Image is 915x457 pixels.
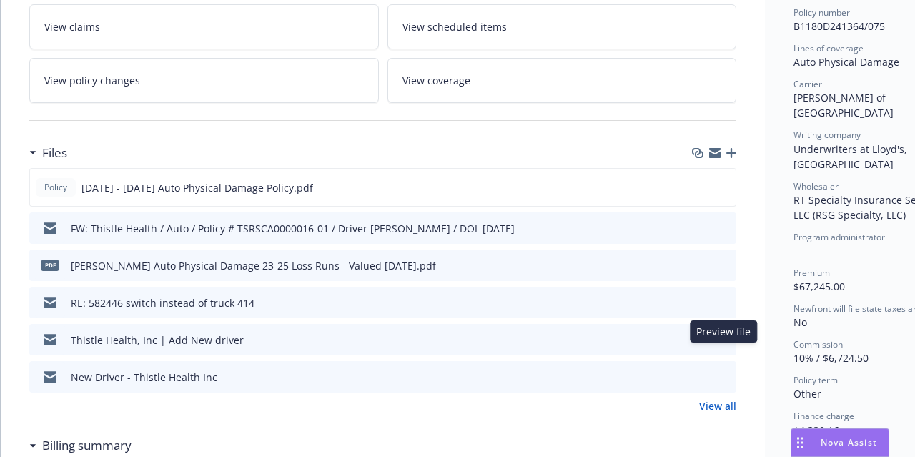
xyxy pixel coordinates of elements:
span: 10% / $6,724.50 [793,351,869,365]
span: pdf [41,260,59,270]
div: Preview file [690,320,757,343]
div: Billing summary [29,436,132,455]
span: Policy number [793,6,850,19]
button: Nova Assist [791,428,889,457]
div: Files [29,144,67,162]
span: Other [793,387,821,401]
h3: Files [42,144,67,162]
span: Finance charge [793,410,854,422]
span: Nova Assist [821,436,877,448]
button: preview file [718,295,731,310]
span: Auto Physical Damage [793,55,899,69]
span: Program administrator [793,231,885,243]
span: Commission [793,338,843,350]
span: Writing company [793,129,861,141]
span: Policy term [793,374,838,386]
button: preview file [718,221,731,236]
span: Premium [793,267,830,279]
span: [DATE] - [DATE] Auto Physical Damage Policy.pdf [81,180,313,195]
span: $4,330.16 [793,423,839,437]
button: preview file [717,180,730,195]
span: View policy changes [44,73,140,88]
a: View policy changes [29,58,379,103]
a: View claims [29,4,379,49]
span: No [793,315,807,329]
h3: Billing summary [42,436,132,455]
button: download file [695,258,706,273]
span: Lines of coverage [793,42,864,54]
button: download file [695,221,706,236]
span: B1180D241364/075 [793,19,885,33]
span: View coverage [402,73,470,88]
div: Drag to move [791,429,809,456]
div: RE: 582446 switch instead of truck 414 [71,295,254,310]
div: New Driver - Thistle Health Inc [71,370,217,385]
div: [PERSON_NAME] Auto Physical Damage 23-25 Loss Runs - Valued [DATE].pdf [71,258,436,273]
span: View claims [44,19,100,34]
button: download file [695,295,706,310]
span: [PERSON_NAME] of [GEOGRAPHIC_DATA] [793,91,894,119]
a: View scheduled items [387,4,737,49]
span: Wholesaler [793,180,839,192]
div: Thistle Health, Inc | Add New driver [71,333,244,348]
span: View scheduled items [402,19,507,34]
a: View all [699,398,736,413]
span: Policy [41,181,70,194]
span: Underwriters at Lloyd's, [GEOGRAPHIC_DATA] [793,142,910,171]
button: preview file [718,370,731,385]
a: View coverage [387,58,737,103]
button: download file [694,180,706,195]
span: - [793,244,797,257]
div: FW: Thistle Health / Auto / Policy # TSRSCA0000016-01 / Driver [PERSON_NAME] / DOL [DATE] [71,221,515,236]
button: preview file [718,258,731,273]
button: download file [695,370,706,385]
span: $67,245.00 [793,280,845,293]
span: Carrier [793,78,822,90]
